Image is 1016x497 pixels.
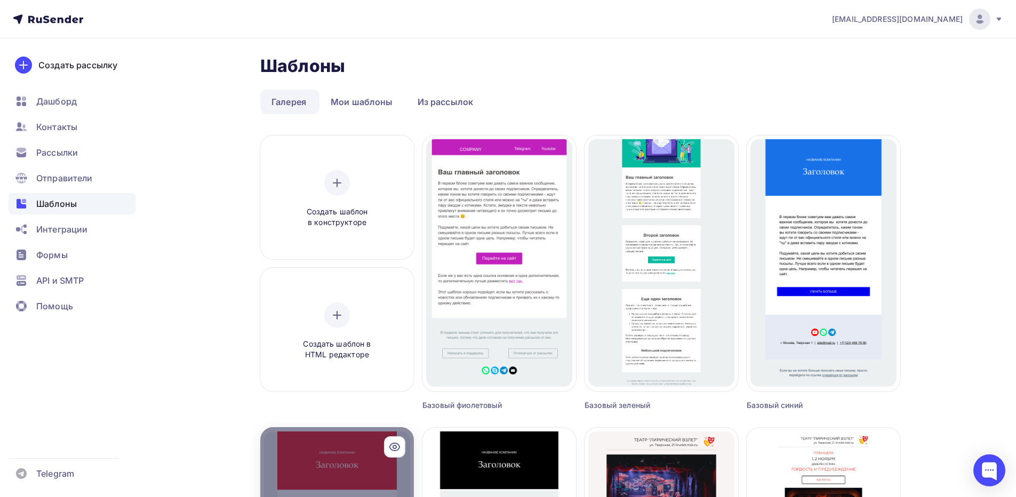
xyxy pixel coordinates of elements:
a: Рассылки [9,142,135,163]
span: API и SMTP [36,274,84,287]
span: Шаблоны [36,197,77,210]
a: Дашборд [9,91,135,112]
span: Отправители [36,172,93,185]
span: Telegram [36,467,74,480]
div: Базовый синий [747,400,862,411]
a: Мои шаблоны [319,90,404,114]
div: Базовый фиолетовый [422,400,538,411]
a: Формы [9,244,135,266]
a: Из рассылок [406,90,485,114]
a: Отправители [9,167,135,189]
a: Контакты [9,116,135,138]
span: Дашборд [36,95,77,108]
div: Создать рассылку [38,59,117,71]
span: Интеграции [36,223,87,236]
span: Помощь [36,300,73,312]
span: Создать шаблон в конструкторе [286,206,388,228]
span: Рассылки [36,146,78,159]
a: Галерея [260,90,317,114]
a: [EMAIL_ADDRESS][DOMAIN_NAME] [832,9,1003,30]
a: Шаблоны [9,193,135,214]
div: Базовый зеленый [585,400,700,411]
span: Контакты [36,121,77,133]
span: Формы [36,248,68,261]
h2: Шаблоны [260,55,345,77]
span: Создать шаблон в HTML редакторе [286,339,388,360]
span: [EMAIL_ADDRESS][DOMAIN_NAME] [832,14,963,25]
